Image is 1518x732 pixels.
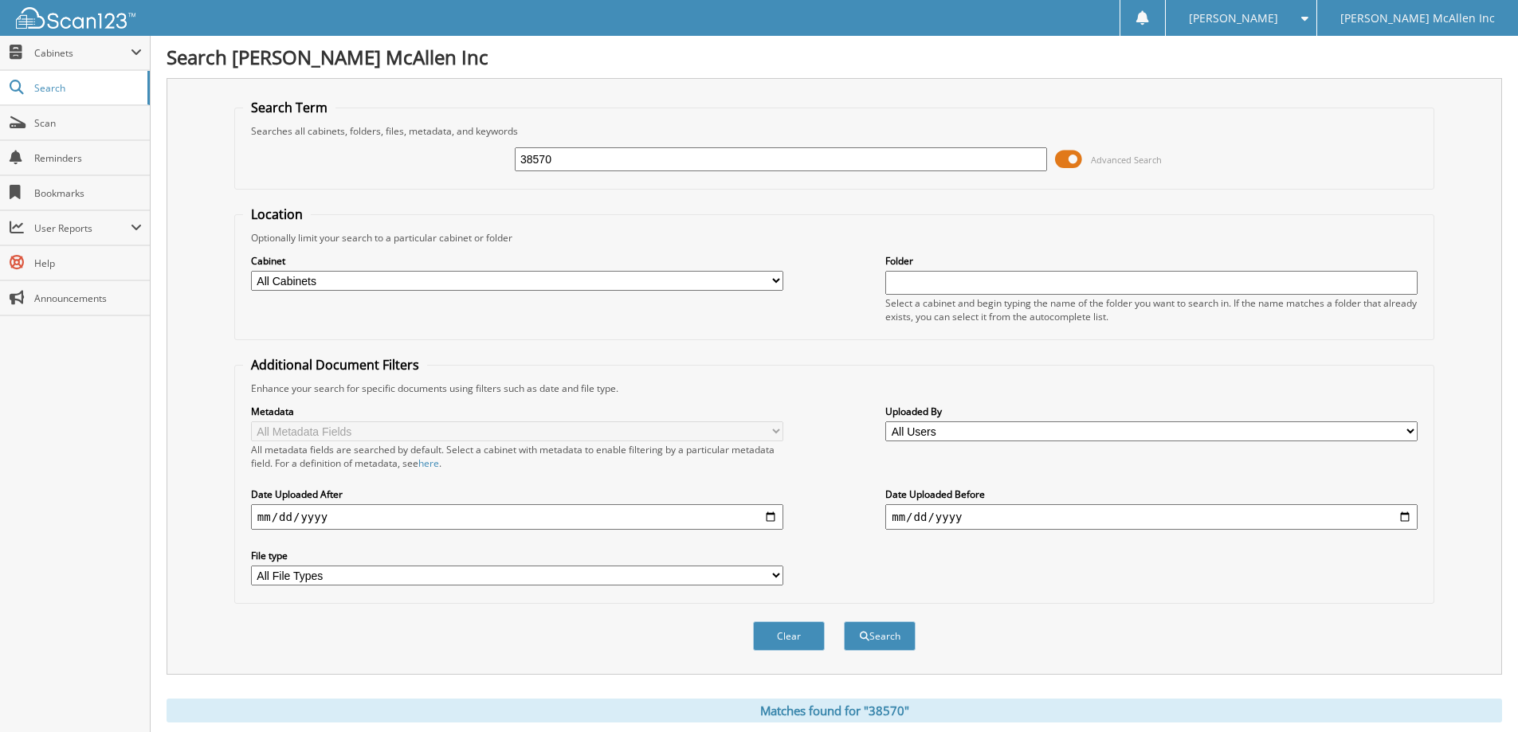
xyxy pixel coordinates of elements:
[251,487,783,501] label: Date Uploaded After
[16,7,135,29] img: scan123-logo-white.svg
[251,405,783,418] label: Metadata
[753,621,825,651] button: Clear
[885,254,1418,268] label: Folder
[34,81,139,95] span: Search
[885,405,1418,418] label: Uploaded By
[418,456,439,470] a: here
[243,231,1426,245] div: Optionally limit your search to a particular cabinet or folder
[34,256,142,270] span: Help
[885,296,1418,323] div: Select a cabinet and begin typing the name of the folder you want to search in. If the name match...
[167,44,1502,70] h1: Search [PERSON_NAME] McAllen Inc
[251,504,783,530] input: start
[1438,656,1518,732] iframe: Chat Widget
[885,487,1418,501] label: Date Uploaded Before
[1340,14,1495,23] span: [PERSON_NAME] McAllen Inc
[34,46,131,60] span: Cabinets
[251,443,783,470] div: All metadata fields are searched by default. Select a cabinet with metadata to enable filtering b...
[243,99,335,116] legend: Search Term
[34,221,131,235] span: User Reports
[34,151,142,165] span: Reminders
[885,504,1418,530] input: end
[167,699,1502,722] div: Matches found for "38570"
[34,186,142,200] span: Bookmarks
[251,549,783,562] label: File type
[243,356,427,374] legend: Additional Document Filters
[243,124,1426,138] div: Searches all cabinets, folders, files, metadata, and keywords
[34,292,142,305] span: Announcements
[34,116,142,130] span: Scan
[1189,14,1278,23] span: [PERSON_NAME]
[844,621,916,651] button: Search
[243,206,311,223] legend: Location
[243,382,1426,395] div: Enhance your search for specific documents using filters such as date and file type.
[1091,154,1162,166] span: Advanced Search
[251,254,783,268] label: Cabinet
